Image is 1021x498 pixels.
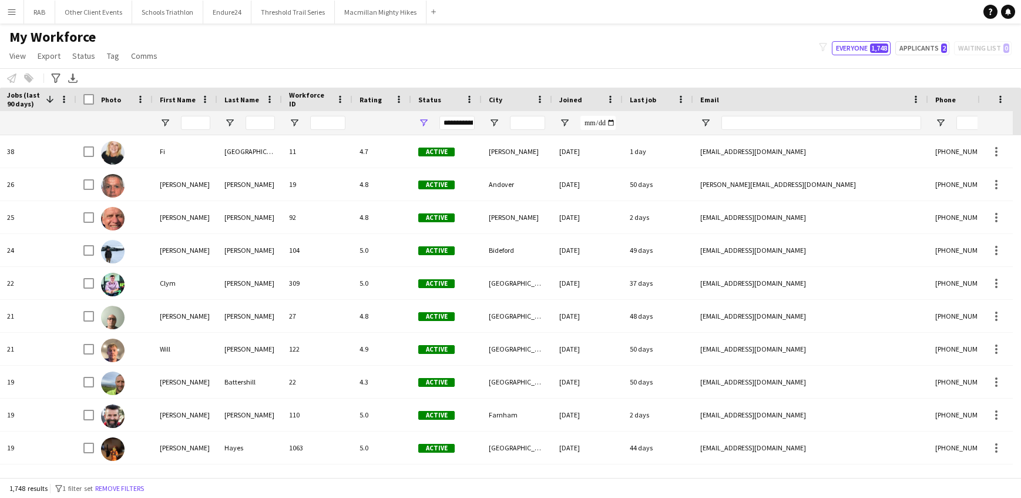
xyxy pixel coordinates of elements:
[623,366,693,398] div: 50 days
[160,118,170,128] button: Open Filter Menu
[101,372,125,395] img: Dan Battershill
[552,267,623,299] div: [DATE]
[482,366,552,398] div: [GEOGRAPHIC_DATA]
[55,1,132,24] button: Other Client Events
[282,201,352,233] div: 92
[482,399,552,431] div: Farnham
[101,174,125,198] img: Matthew Morton
[418,213,455,222] span: Active
[282,168,352,200] div: 19
[352,267,411,299] div: 5.0
[107,51,119,61] span: Tag
[217,399,282,431] div: [PERSON_NAME]
[246,116,275,130] input: Last Name Filter Input
[559,118,570,128] button: Open Filter Menu
[693,300,928,332] div: [EMAIL_ADDRESS][DOMAIN_NAME]
[153,234,217,266] div: [PERSON_NAME]
[552,201,623,233] div: [DATE]
[9,51,26,61] span: View
[160,95,196,104] span: First Name
[721,116,921,130] input: Email Filter Input
[352,135,411,168] div: 4.7
[352,201,411,233] div: 4.8
[552,168,623,200] div: [DATE]
[418,411,455,420] span: Active
[418,181,455,189] span: Active
[68,48,100,63] a: Status
[224,95,259,104] span: Last Name
[282,333,352,365] div: 122
[153,432,217,464] div: [PERSON_NAME]
[132,1,203,24] button: Schools Triathlon
[870,44,888,53] span: 1,748
[153,135,217,168] div: Fi
[101,339,125,362] img: Will Morton
[623,267,693,299] div: 37 days
[217,464,282,497] div: [PERSON_NAME]
[101,273,125,296] img: Clym Buxton
[101,141,125,165] img: Fi Stockbridge
[282,432,352,464] div: 1063
[101,95,121,104] span: Photo
[489,118,499,128] button: Open Filter Menu
[693,366,928,398] div: [EMAIL_ADDRESS][DOMAIN_NAME]
[482,168,552,200] div: Andover
[693,333,928,365] div: [EMAIL_ADDRESS][DOMAIN_NAME]
[5,48,31,63] a: View
[832,41,891,55] button: Everyone1,748
[101,306,125,329] img: Darren Webb
[489,95,502,104] span: City
[693,399,928,431] div: [EMAIL_ADDRESS][DOMAIN_NAME]
[623,333,693,365] div: 50 days
[153,300,217,332] div: [PERSON_NAME]
[935,118,946,128] button: Open Filter Menu
[289,91,331,108] span: Workforce ID
[482,333,552,365] div: [GEOGRAPHIC_DATA]
[935,95,956,104] span: Phone
[623,135,693,168] div: 1 day
[153,267,217,299] div: Clym
[693,267,928,299] div: [EMAIL_ADDRESS][DOMAIN_NAME]
[623,300,693,332] div: 48 days
[482,267,552,299] div: [GEOGRAPHIC_DATA]
[693,201,928,233] div: [EMAIL_ADDRESS][DOMAIN_NAME]
[310,116,345,130] input: Workforce ID Filter Input
[482,234,552,266] div: Bideford
[941,44,947,53] span: 2
[289,118,300,128] button: Open Filter Menu
[282,366,352,398] div: 22
[101,207,125,230] img: Robert Forrester
[623,168,693,200] div: 50 days
[131,51,157,61] span: Comms
[217,201,282,233] div: [PERSON_NAME]
[72,51,95,61] span: Status
[693,135,928,168] div: [EMAIL_ADDRESS][DOMAIN_NAME]
[552,300,623,332] div: [DATE]
[101,437,125,461] img: Emma Hayes
[153,201,217,233] div: [PERSON_NAME]
[217,234,282,266] div: [PERSON_NAME]
[217,333,282,365] div: [PERSON_NAME]
[700,118,711,128] button: Open Filter Menu
[282,300,352,332] div: 27
[66,71,80,85] app-action-btn: Export XLSX
[282,399,352,431] div: 110
[552,366,623,398] div: [DATE]
[552,399,623,431] div: [DATE]
[693,464,928,497] div: [EMAIL_ADDRESS][DOMAIN_NAME]
[352,300,411,332] div: 4.8
[559,95,582,104] span: Joined
[101,405,125,428] img: David Rollins
[335,1,426,24] button: Macmillan Mighty Hikes
[630,95,656,104] span: Last job
[693,168,928,200] div: [PERSON_NAME][EMAIL_ADDRESS][DOMAIN_NAME]
[153,464,217,497] div: [PERSON_NAME]
[93,482,146,495] button: Remove filters
[217,300,282,332] div: [PERSON_NAME]
[552,135,623,168] div: [DATE]
[418,378,455,387] span: Active
[552,333,623,365] div: [DATE]
[38,51,61,61] span: Export
[9,28,96,46] span: My Workforce
[126,48,162,63] a: Comms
